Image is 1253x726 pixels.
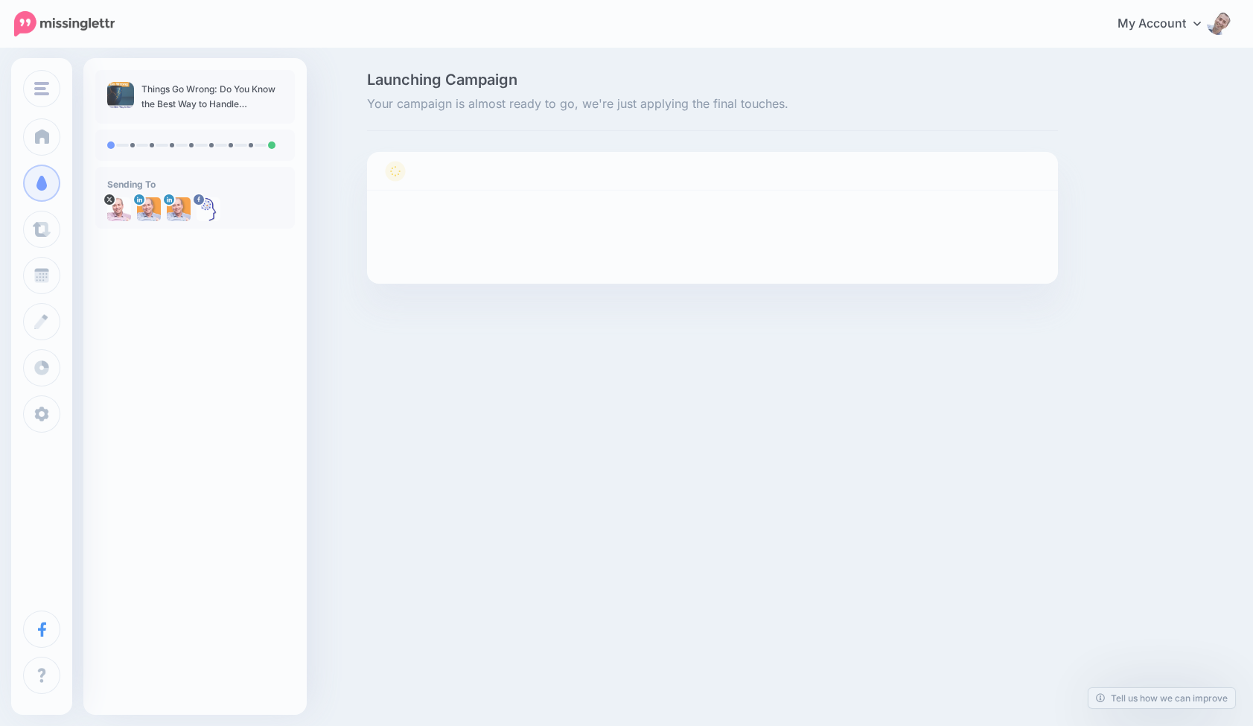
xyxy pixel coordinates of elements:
p: Things Go Wrong: Do You Know the Best Way to Handle Setbacks? [141,82,283,112]
a: My Account [1103,6,1231,42]
img: 1708809625171-37032.png [167,197,191,221]
img: 13007354_1717494401865450_1815260841047396495_n-bsa13168.png [197,197,220,221]
span: Your campaign is almost ready to go, we're just applying the final touches. [367,95,1058,114]
img: 1708809625171-37032.png [137,197,161,221]
img: menu.png [34,82,49,95]
h4: Sending To [107,179,283,190]
img: Missinglettr [14,11,115,36]
span: Launching Campaign [367,72,1058,87]
img: x8FBtdm3-2445.png [107,197,131,221]
a: Tell us how we can improve [1088,688,1235,708]
img: ddb78f741a9e5963f7aa86364a4bd0e3_thumb.jpg [107,82,134,109]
